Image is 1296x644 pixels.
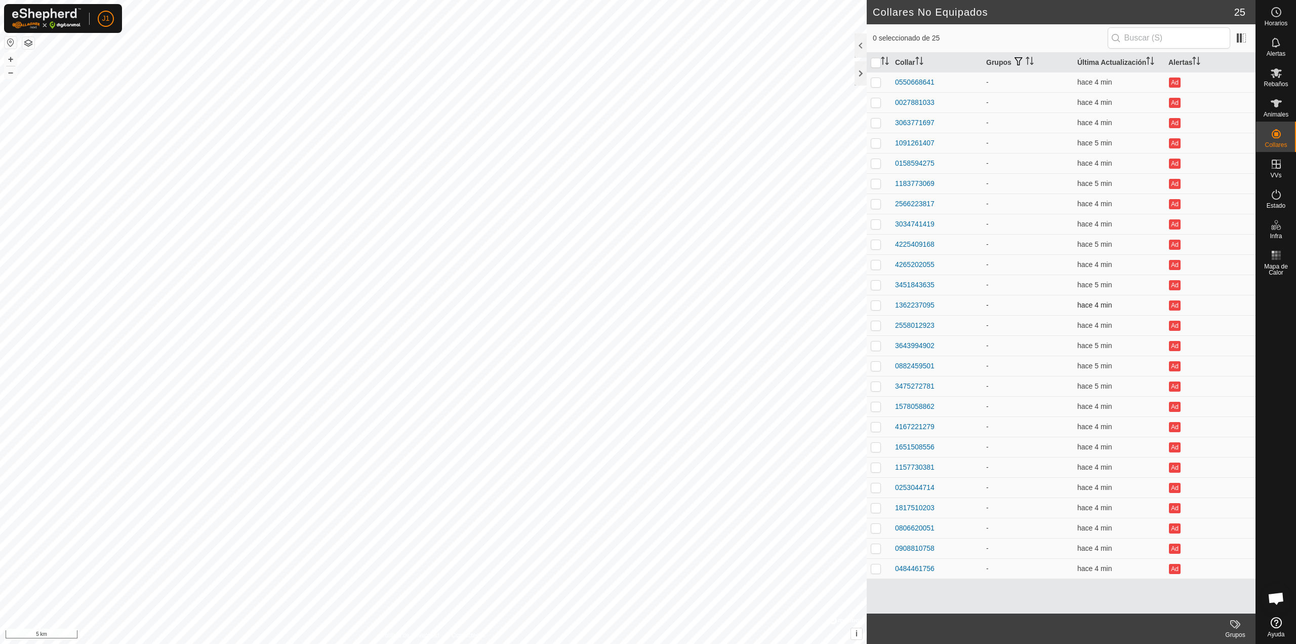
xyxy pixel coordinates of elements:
[1169,219,1180,230] button: Ad
[895,361,935,371] div: 0882459501
[1169,341,1180,351] button: Ad
[982,92,1073,112] td: -
[1077,200,1112,208] span: 8 oct 2025, 1:34
[982,295,1073,315] td: -
[22,37,34,49] button: Capas del Mapa
[1077,443,1112,451] span: 8 oct 2025, 1:34
[982,173,1073,194] td: -
[982,457,1073,477] td: -
[1169,98,1180,108] button: Ad
[982,194,1073,214] td: -
[895,300,935,311] div: 1362237095
[1169,300,1180,311] button: Ad
[1169,402,1180,412] button: Ad
[1077,119,1112,127] span: 8 oct 2025, 1:34
[1077,564,1112,573] span: 8 oct 2025, 1:34
[1169,138,1180,148] button: Ad
[1169,361,1180,371] button: Ad
[1264,111,1288,118] span: Animales
[1169,442,1180,452] button: Ad
[895,401,935,412] div: 1578058862
[1077,78,1112,86] span: 8 oct 2025, 1:34
[1077,179,1112,187] span: 8 oct 2025, 1:34
[1169,280,1180,290] button: Ad
[982,416,1073,437] td: -
[1169,544,1180,554] button: Ad
[1267,203,1285,209] span: Estado
[5,66,17,79] button: –
[895,543,935,554] div: 0908810758
[982,396,1073,416] td: -
[982,437,1073,457] td: -
[1077,98,1112,106] span: 8 oct 2025, 1:34
[895,340,935,351] div: 3643994902
[982,72,1073,92] td: -
[1077,159,1112,167] span: 8 oct 2025, 1:34
[1169,523,1180,534] button: Ad
[895,259,935,270] div: 4265202055
[1169,503,1180,513] button: Ad
[891,53,982,72] th: Collar
[1146,58,1154,66] p-sorticon: Activar para ordenar
[1215,630,1255,639] div: Grupos
[1077,260,1112,269] span: 8 oct 2025, 1:34
[851,628,862,639] button: i
[982,275,1073,295] td: -
[982,376,1073,396] td: -
[1108,27,1230,49] input: Buscar (S)
[982,153,1073,173] td: -
[1169,118,1180,128] button: Ad
[982,498,1073,518] td: -
[1169,564,1180,574] button: Ad
[895,178,935,189] div: 1183773069
[1261,583,1291,614] div: Chat abierto
[5,36,17,49] button: Restablecer Mapa
[1164,53,1255,72] th: Alertas
[895,503,935,513] div: 1817510203
[873,33,1108,44] span: 0 seleccionado de 25
[1270,172,1281,178] span: VVs
[1256,613,1296,641] a: Ayuda
[895,563,935,574] div: 0484461756
[895,199,935,209] div: 2566223817
[982,133,1073,153] td: -
[982,538,1073,558] td: -
[1259,263,1293,276] span: Mapa de Calor
[1268,631,1285,637] span: Ayuda
[1169,260,1180,270] button: Ad
[895,138,935,148] div: 1091261407
[1270,233,1282,239] span: Infra
[12,8,81,29] img: Logo Gallagher
[1026,58,1034,66] p-sorticon: Activar para ordenar
[1169,179,1180,189] button: Ad
[895,422,935,432] div: 4167221279
[881,58,889,66] p-sorticon: Activar para ordenar
[1192,58,1200,66] p-sorticon: Activar para ordenar
[895,523,935,534] div: 0806620051
[873,6,1234,18] h2: Collares No Equipados
[1169,422,1180,432] button: Ad
[856,629,858,638] span: i
[895,158,935,169] div: 0158594275
[895,462,935,473] div: 1157730381
[1169,159,1180,169] button: Ad
[1267,51,1285,57] span: Alertas
[895,280,935,290] div: 3451843635
[1077,463,1112,471] span: 8 oct 2025, 1:34
[895,442,935,452] div: 1651508556
[895,381,935,392] div: 3475272781
[915,58,923,66] p-sorticon: Activar para ordenar
[895,118,935,128] div: 3063771697
[1265,20,1287,26] span: Horarios
[1077,524,1112,532] span: 8 oct 2025, 1:34
[1265,142,1287,148] span: Collares
[982,518,1073,538] td: -
[1077,139,1112,147] span: 8 oct 2025, 1:34
[1264,81,1288,87] span: Rebaños
[982,112,1073,133] td: -
[895,97,935,108] div: 0027881033
[1169,199,1180,209] button: Ad
[1077,382,1112,390] span: 8 oct 2025, 1:33
[1077,220,1112,228] span: 8 oct 2025, 1:34
[1077,362,1112,370] span: 8 oct 2025, 1:33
